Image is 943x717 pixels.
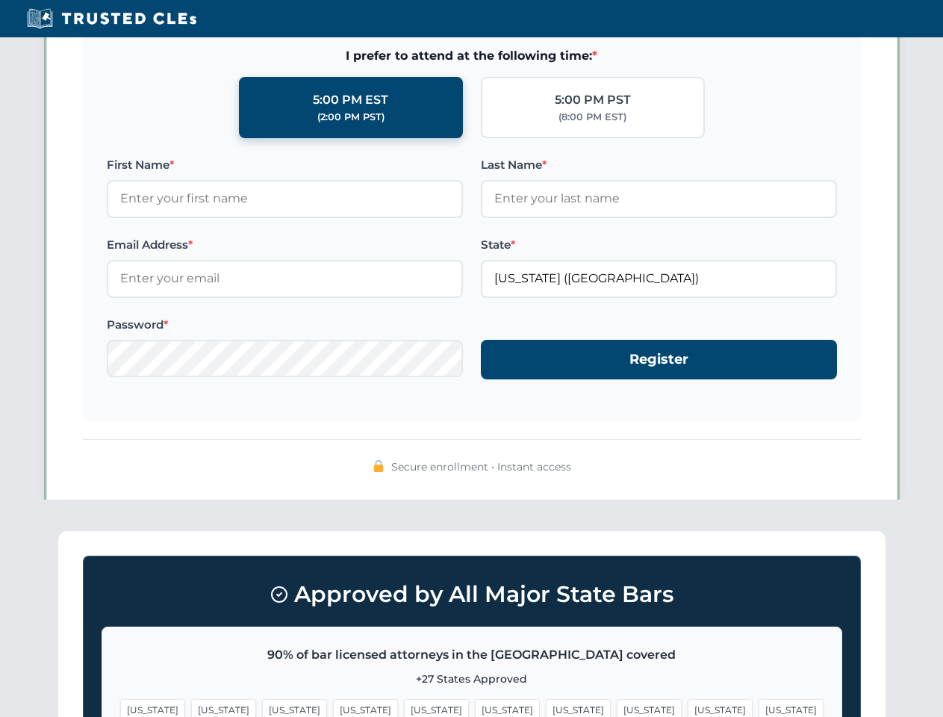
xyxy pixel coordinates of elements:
[391,459,571,475] span: Secure enrollment • Instant access
[555,90,631,110] div: 5:00 PM PST
[120,645,824,665] p: 90% of bar licensed attorneys in the [GEOGRAPHIC_DATA] covered
[313,90,388,110] div: 5:00 PM EST
[107,180,463,217] input: Enter your first name
[558,110,626,125] div: (8:00 PM EST)
[102,574,842,615] h3: Approved by All Major State Bars
[481,180,837,217] input: Enter your last name
[481,340,837,379] button: Register
[481,260,837,297] input: Florida (FL)
[373,460,385,472] img: 🔒
[107,260,463,297] input: Enter your email
[107,316,463,334] label: Password
[317,110,385,125] div: (2:00 PM PST)
[22,7,201,30] img: Trusted CLEs
[481,236,837,254] label: State
[107,46,837,66] span: I prefer to attend at the following time:
[481,156,837,174] label: Last Name
[120,671,824,687] p: +27 States Approved
[107,156,463,174] label: First Name
[107,236,463,254] label: Email Address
